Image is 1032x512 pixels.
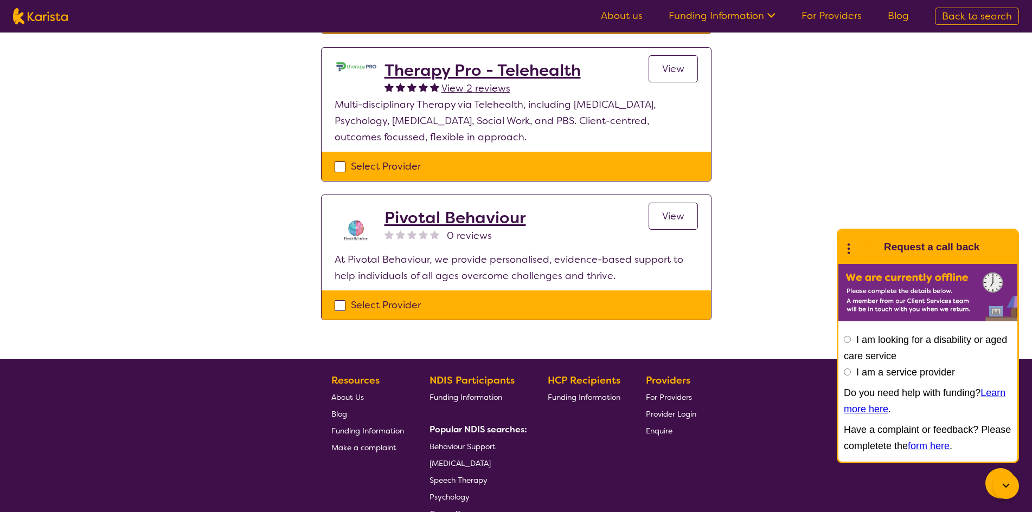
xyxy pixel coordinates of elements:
[646,392,692,402] span: For Providers
[441,80,510,96] a: View 2 reviews
[430,82,439,92] img: fullstar
[430,455,523,471] a: [MEDICAL_DATA]
[844,334,1007,361] label: I am looking for a disability or aged care service
[649,55,698,82] a: View
[844,385,1012,417] p: Do you need help with funding? .
[430,492,470,502] span: Psychology
[331,409,347,419] span: Blog
[419,230,428,239] img: nonereviewstar
[331,422,404,439] a: Funding Information
[838,264,1017,321] img: Karista offline chat form to request call back
[646,426,672,436] span: Enquire
[548,374,620,387] b: HCP Recipients
[331,388,404,405] a: About Us
[646,388,696,405] a: For Providers
[331,426,404,436] span: Funding Information
[384,61,581,80] a: Therapy Pro - Telehealth
[662,62,684,75] span: View
[649,203,698,230] a: View
[430,442,496,451] span: Behaviour Support
[430,438,523,455] a: Behaviour Support
[942,10,1012,23] span: Back to search
[335,208,378,251] img: wj9hjhqjgkysxqt1appg.png
[646,374,690,387] b: Providers
[396,82,405,92] img: fullstar
[335,61,378,73] img: lehxprcbtunjcwin5sb4.jpg
[441,82,510,95] span: View 2 reviews
[396,230,405,239] img: nonereviewstar
[985,468,1016,498] button: Channel Menu
[646,422,696,439] a: Enquire
[844,422,1012,454] p: Have a complaint or feedback? Please completete the .
[884,239,979,255] h1: Request a call back
[888,9,909,22] a: Blog
[13,8,68,24] img: Karista logo
[331,392,364,402] span: About Us
[384,230,394,239] img: nonereviewstar
[430,392,502,402] span: Funding Information
[646,409,696,419] span: Provider Login
[331,405,404,422] a: Blog
[430,424,527,435] b: Popular NDIS searches:
[430,374,515,387] b: NDIS Participants
[662,210,684,223] span: View
[419,82,428,92] img: fullstar
[935,8,1019,25] a: Back to search
[669,9,775,22] a: Funding Information
[335,251,698,284] p: At Pivotal Behaviour, we provide personalised, evidence-based support to help individuals of all ...
[384,82,394,92] img: fullstar
[331,443,396,452] span: Make a complaint
[430,475,488,485] span: Speech Therapy
[384,208,526,228] a: Pivotal Behaviour
[856,367,955,378] label: I am a service provider
[407,82,416,92] img: fullstar
[548,388,620,405] a: Funding Information
[447,228,492,244] span: 0 reviews
[331,439,404,456] a: Make a complaint
[601,9,643,22] a: About us
[335,96,698,145] p: Multi-disciplinary Therapy via Telehealth, including [MEDICAL_DATA], Psychology, [MEDICAL_DATA], ...
[430,471,523,488] a: Speech Therapy
[331,374,380,387] b: Resources
[646,405,696,422] a: Provider Login
[407,230,416,239] img: nonereviewstar
[430,458,491,468] span: [MEDICAL_DATA]
[908,440,950,451] a: form here
[802,9,862,22] a: For Providers
[430,488,523,505] a: Psychology
[856,236,877,258] img: Karista
[430,230,439,239] img: nonereviewstar
[548,392,620,402] span: Funding Information
[430,388,523,405] a: Funding Information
